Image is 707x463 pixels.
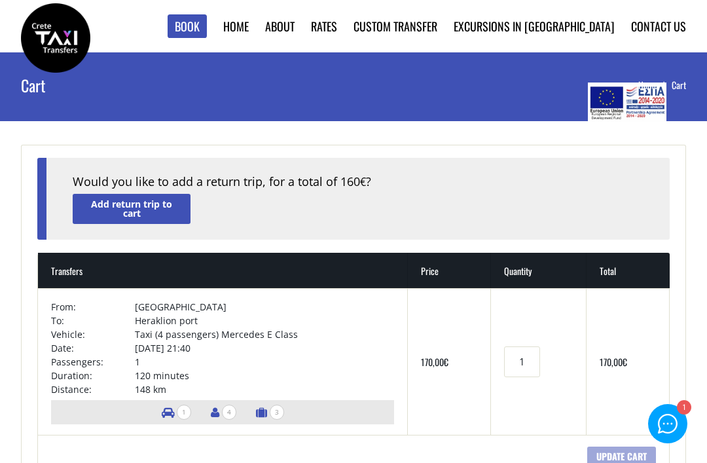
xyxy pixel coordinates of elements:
td: [GEOGRAPHIC_DATA] [135,300,395,314]
td: Vehicle: [51,327,134,341]
td: 148 km [135,382,395,396]
li: Number of luggage items [249,400,291,424]
td: From: [51,300,134,314]
bdi: 170,00 [600,355,627,369]
td: 1 [135,355,395,369]
td: Distance: [51,382,134,396]
td: Taxi (4 passengers) Mercedes E Class [135,327,395,341]
th: Total [587,253,670,288]
img: Crete Taxi Transfers | Crete Taxi Transfers Cart | Crete Taxi Transfers [21,3,90,73]
td: Date: [51,341,134,355]
li: Cart [672,79,686,92]
td: Duration: [51,369,134,382]
li: Number of vehicles [155,400,198,424]
th: Quantity [491,253,587,288]
bdi: 170,00 [421,355,448,369]
a: Home [638,78,672,92]
th: Transfers [38,253,408,288]
a: Rates [311,18,337,35]
span: € [444,355,448,369]
a: Book [168,14,207,39]
div: 1 [676,401,690,415]
a: About [265,18,295,35]
a: Custom Transfer [353,18,437,35]
span: 4 [222,405,236,420]
td: 120 minutes [135,369,395,382]
li: Number of passengers [204,400,243,424]
a: Contact us [631,18,686,35]
span: € [623,355,627,369]
span: 3 [270,405,284,420]
td: To: [51,314,134,327]
th: Price [408,253,491,288]
a: Home [223,18,249,35]
input: Transfers quantity [504,346,539,377]
td: [DATE] 21:40 [135,341,395,355]
a: Add return trip to cart [73,194,190,223]
span: 1 [177,405,191,420]
h1: Cart [21,52,244,118]
a: Crete Taxi Transfers | Crete Taxi Transfers Cart | Crete Taxi Transfers [21,29,90,43]
td: Passengers: [51,355,134,369]
a: Excursions in [GEOGRAPHIC_DATA] [454,18,615,35]
td: Heraklion port [135,314,395,327]
span: € [360,175,366,189]
div: Would you like to add a return trip, for a total of 160 ? [73,174,643,191]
